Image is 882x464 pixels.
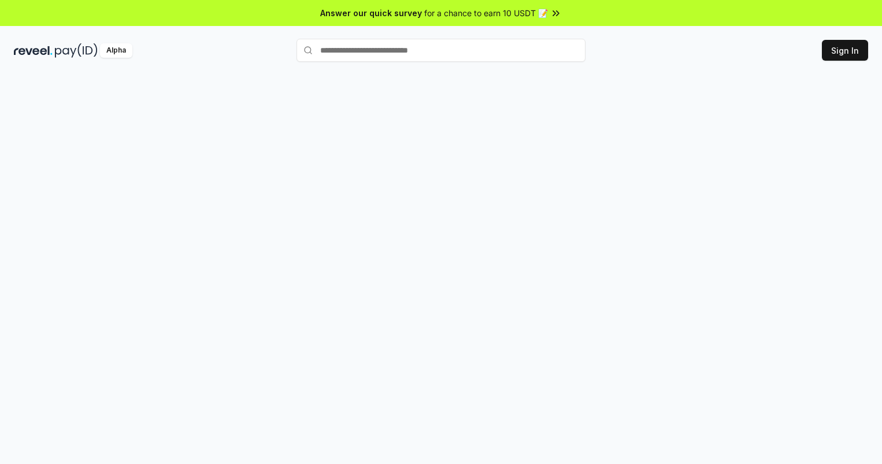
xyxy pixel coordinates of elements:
div: Alpha [100,43,132,58]
img: reveel_dark [14,43,53,58]
img: pay_id [55,43,98,58]
button: Sign In [822,40,868,61]
span: for a chance to earn 10 USDT 📝 [424,7,548,19]
span: Answer our quick survey [320,7,422,19]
